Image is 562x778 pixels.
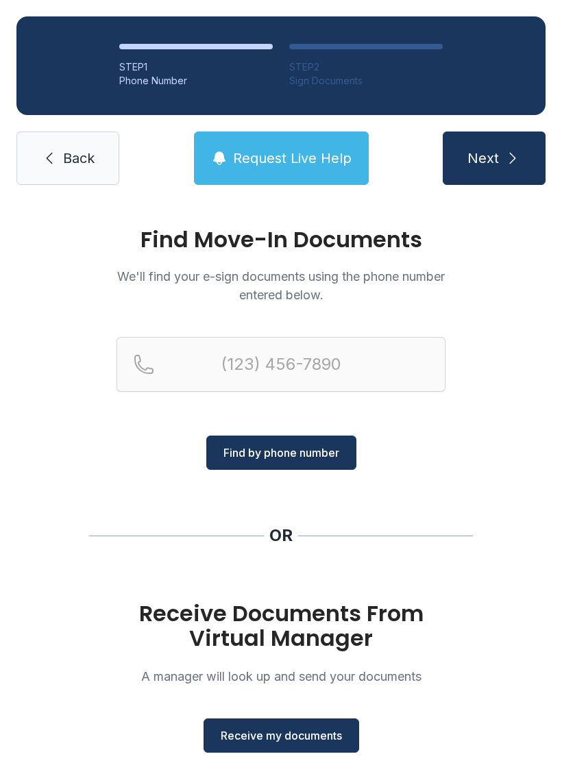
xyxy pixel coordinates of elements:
[119,74,273,88] div: Phone Number
[119,60,273,74] div: STEP 1
[117,267,445,304] p: We'll find your e-sign documents using the phone number entered below.
[117,601,445,651] h1: Receive Documents From Virtual Manager
[467,149,499,168] span: Next
[117,337,445,392] input: Reservation phone number
[63,149,95,168] span: Back
[221,727,342,744] span: Receive my documents
[117,229,445,251] h1: Find Move-In Documents
[223,444,339,461] span: Find by phone number
[233,149,352,168] span: Request Live Help
[117,667,445,686] p: A manager will look up and send your documents
[289,74,443,88] div: Sign Documents
[289,60,443,74] div: STEP 2
[269,525,293,547] div: OR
